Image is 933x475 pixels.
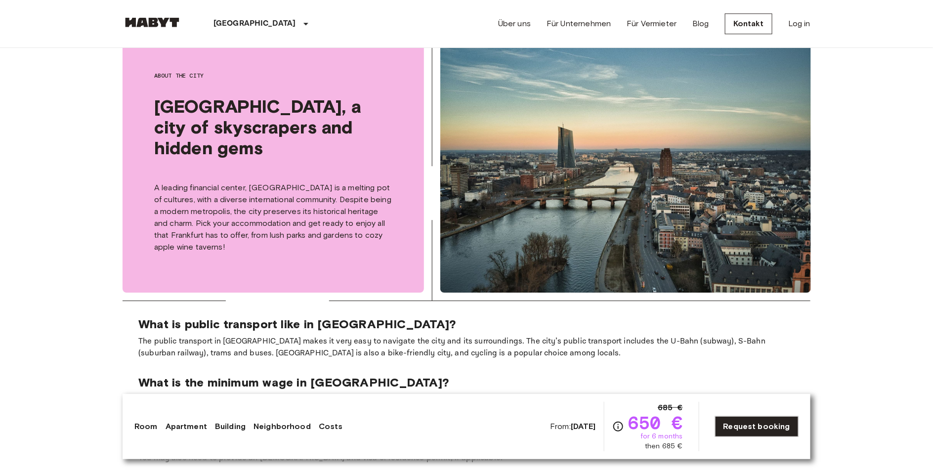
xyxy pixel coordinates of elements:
[571,422,596,431] b: [DATE]
[154,71,392,80] span: About the city
[628,414,683,432] span: 650 €
[138,317,795,332] p: What is public transport like in [GEOGRAPHIC_DATA]?
[440,40,811,293] img: Frankfurt, a city of skyscrapers and hidden gems
[123,17,182,27] img: Habyt
[138,375,795,390] p: What is the minimum wage in [GEOGRAPHIC_DATA]?
[788,18,810,30] a: Log in
[254,421,311,432] a: Neighborhood
[215,421,246,432] a: Building
[725,13,772,34] a: Kontakt
[138,336,795,359] p: The public transport in [GEOGRAPHIC_DATA] makes it very easy to navigate the city and its surroun...
[319,421,343,432] a: Costs
[612,421,624,432] svg: Check cost overview for full price breakdown. Please note that discounts apply to new joiners onl...
[658,402,683,414] span: 685 €
[547,18,611,30] a: Für Unternehmen
[134,421,158,432] a: Room
[498,18,531,30] a: Über uns
[640,432,683,441] span: for 6 months
[154,96,392,158] span: [GEOGRAPHIC_DATA], a city of skyscrapers and hidden gems
[692,18,709,30] a: Blog
[715,416,799,437] a: Request booking
[154,182,392,253] p: A leading financial center, [GEOGRAPHIC_DATA] is a melting pot of cultures, with a diverse intern...
[213,18,296,30] p: [GEOGRAPHIC_DATA]
[645,441,683,451] span: then 685 €
[627,18,677,30] a: Für Vermieter
[166,421,207,432] a: Apartment
[550,421,596,432] span: From:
